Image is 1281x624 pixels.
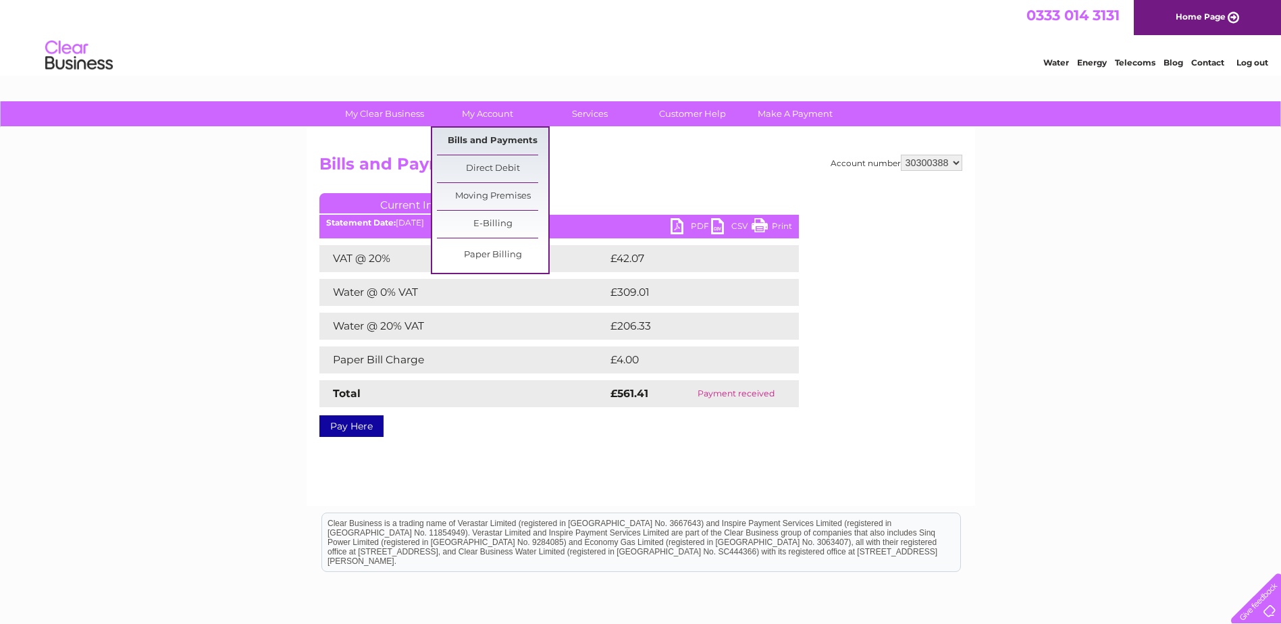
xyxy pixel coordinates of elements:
[607,313,775,340] td: £206.33
[671,218,711,238] a: PDF
[319,415,384,437] a: Pay Here
[319,155,962,180] h2: Bills and Payments
[319,313,607,340] td: Water @ 20% VAT
[534,101,646,126] a: Services
[319,279,607,306] td: Water @ 0% VAT
[752,218,792,238] a: Print
[319,245,607,272] td: VAT @ 20%
[607,245,771,272] td: £42.07
[437,183,548,210] a: Moving Premises
[319,218,799,228] div: [DATE]
[1115,57,1155,68] a: Telecoms
[711,218,752,238] a: CSV
[1191,57,1224,68] a: Contact
[739,101,851,126] a: Make A Payment
[1077,57,1107,68] a: Energy
[673,380,798,407] td: Payment received
[1043,57,1069,68] a: Water
[1164,57,1183,68] a: Blog
[607,279,775,306] td: £309.01
[45,35,113,76] img: logo.png
[329,101,440,126] a: My Clear Business
[322,7,960,66] div: Clear Business is a trading name of Verastar Limited (registered in [GEOGRAPHIC_DATA] No. 3667643...
[831,155,962,171] div: Account number
[1236,57,1268,68] a: Log out
[1026,7,1120,24] a: 0333 014 3131
[607,346,768,373] td: £4.00
[637,101,748,126] a: Customer Help
[319,193,522,213] a: Current Invoice
[437,155,548,182] a: Direct Debit
[610,387,648,400] strong: £561.41
[432,101,543,126] a: My Account
[319,346,607,373] td: Paper Bill Charge
[437,211,548,238] a: E-Billing
[437,242,548,269] a: Paper Billing
[333,387,361,400] strong: Total
[437,128,548,155] a: Bills and Payments
[326,217,396,228] b: Statement Date:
